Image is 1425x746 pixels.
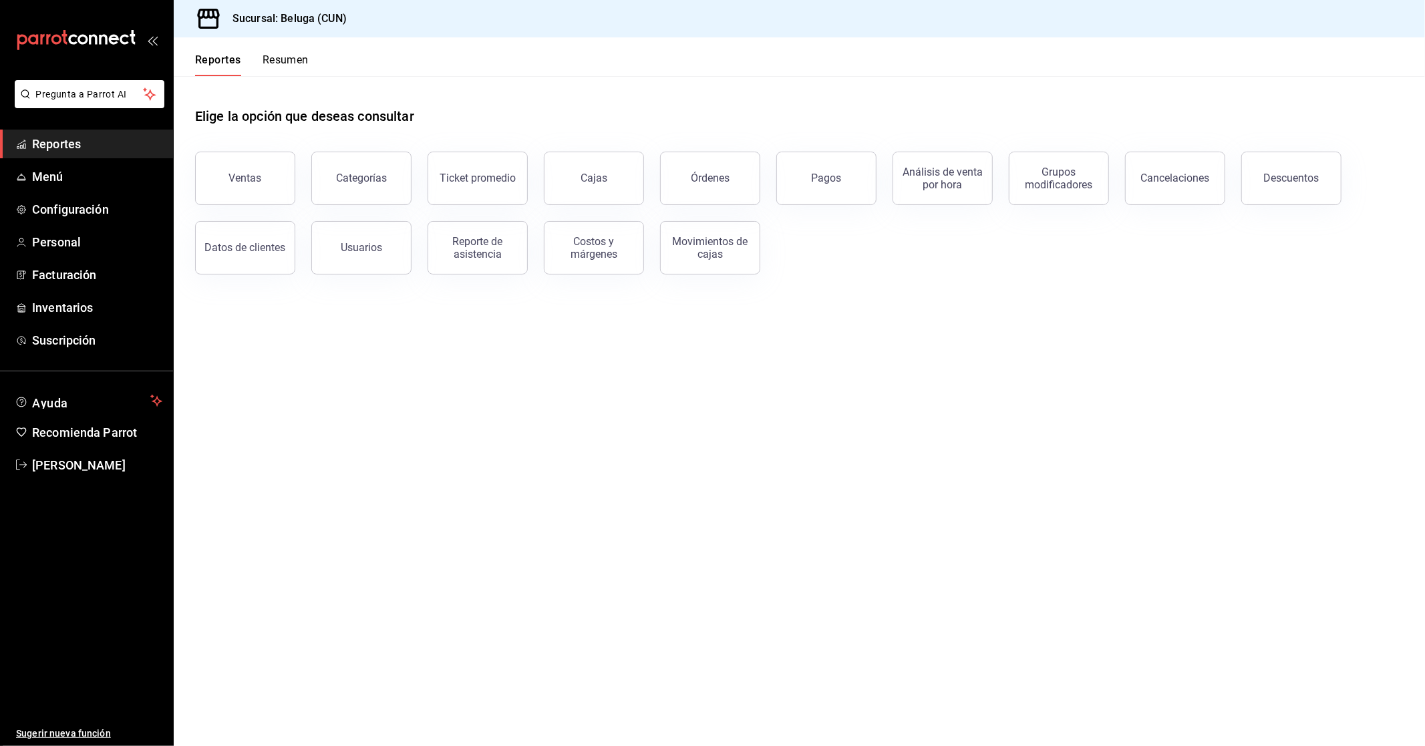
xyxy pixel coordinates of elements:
[660,152,760,205] button: Órdenes
[1009,152,1109,205] button: Grupos modificadores
[691,172,730,184] div: Órdenes
[32,393,145,409] span: Ayuda
[263,53,309,76] button: Resumen
[893,152,993,205] button: Análisis de venta por hora
[32,135,162,153] span: Reportes
[32,423,162,441] span: Recomienda Parrot
[16,727,162,741] span: Sugerir nueva función
[311,152,412,205] button: Categorías
[32,168,162,186] span: Menú
[1125,152,1225,205] button: Cancelaciones
[428,152,528,205] button: Ticket promedio
[341,241,382,254] div: Usuarios
[229,172,262,184] div: Ventas
[195,221,295,274] button: Datos de clientes
[147,35,158,45] button: open_drawer_menu
[205,241,286,254] div: Datos de clientes
[32,200,162,218] span: Configuración
[32,331,162,349] span: Suscripción
[552,235,635,260] div: Costos y márgenes
[428,221,528,274] button: Reporte de asistencia
[195,152,295,205] button: Ventas
[581,170,608,186] div: Cajas
[669,235,752,260] div: Movimientos de cajas
[812,172,842,184] div: Pagos
[311,221,412,274] button: Usuarios
[901,166,984,191] div: Análisis de venta por hora
[195,53,309,76] div: navigation tabs
[1264,172,1319,184] div: Descuentos
[222,11,347,27] h3: Sucursal: Beluga (CUN)
[544,152,644,205] a: Cajas
[36,87,144,102] span: Pregunta a Parrot AI
[1241,152,1341,205] button: Descuentos
[15,80,164,108] button: Pregunta a Parrot AI
[1141,172,1210,184] div: Cancelaciones
[440,172,516,184] div: Ticket promedio
[336,172,387,184] div: Categorías
[1017,166,1100,191] div: Grupos modificadores
[32,233,162,251] span: Personal
[32,299,162,317] span: Inventarios
[544,221,644,274] button: Costos y márgenes
[9,97,164,111] a: Pregunta a Parrot AI
[776,152,877,205] button: Pagos
[436,235,519,260] div: Reporte de asistencia
[195,53,241,76] button: Reportes
[660,221,760,274] button: Movimientos de cajas
[32,266,162,284] span: Facturación
[195,106,414,126] h1: Elige la opción que deseas consultar
[32,456,162,474] span: [PERSON_NAME]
